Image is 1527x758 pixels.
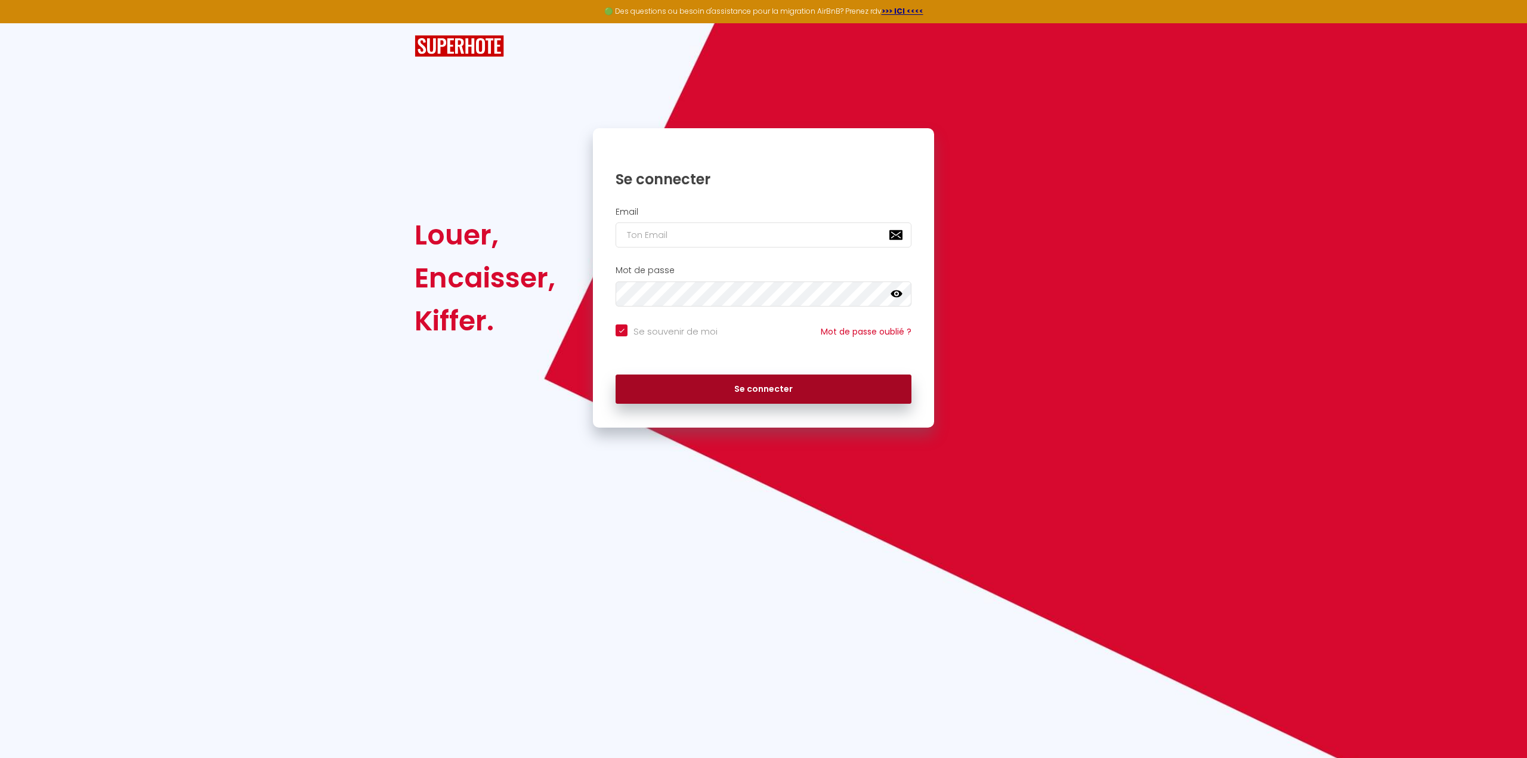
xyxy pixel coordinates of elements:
a: Mot de passe oublié ? [821,326,911,338]
img: SuperHote logo [415,35,504,57]
h2: Mot de passe [616,265,911,276]
input: Ton Email [616,222,911,247]
div: Louer, [415,214,555,256]
div: Encaisser, [415,256,555,299]
div: Kiffer. [415,299,555,342]
button: Se connecter [616,375,911,404]
h2: Email [616,207,911,217]
h1: Se connecter [616,170,911,188]
a: >>> ICI <<<< [882,6,923,16]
